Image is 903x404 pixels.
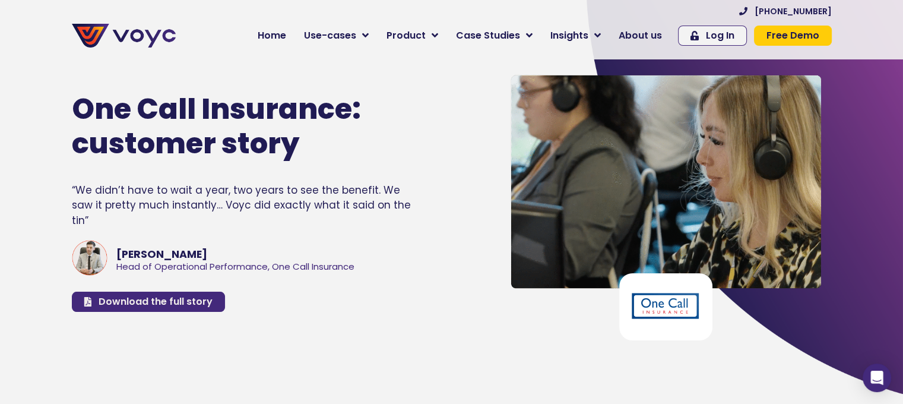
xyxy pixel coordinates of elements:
[304,29,356,43] span: Use-cases
[678,26,747,46] a: Log In
[72,183,411,229] div: “We didn’t have to wait a year, two years to see the benefit. We saw it pretty much instantly… Vo...
[249,24,295,48] a: Home
[706,31,734,40] span: Log In
[610,24,671,48] a: About us
[755,7,832,15] span: [PHONE_NUMBER]
[619,29,662,43] span: About us
[766,31,819,40] span: Free Demo
[72,92,391,160] h1: One Call Insurance: customer story
[72,24,176,48] img: voyc-full-logo
[378,24,447,48] a: Product
[550,29,588,43] span: Insights
[447,24,541,48] a: Case Studies
[541,24,610,48] a: Insights
[863,364,891,392] div: Open Intercom Messenger
[99,297,213,307] span: Download the full story
[295,24,378,48] a: Use-cases
[739,7,832,15] a: [PHONE_NUMBER]
[258,29,286,43] span: Home
[386,29,426,43] span: Product
[754,26,832,46] a: Free Demo
[456,29,520,43] span: Case Studies
[72,292,225,312] a: Download the full story
[116,263,354,272] div: Head of Operational Performance, One Call Insurance
[116,247,354,262] div: [PERSON_NAME]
